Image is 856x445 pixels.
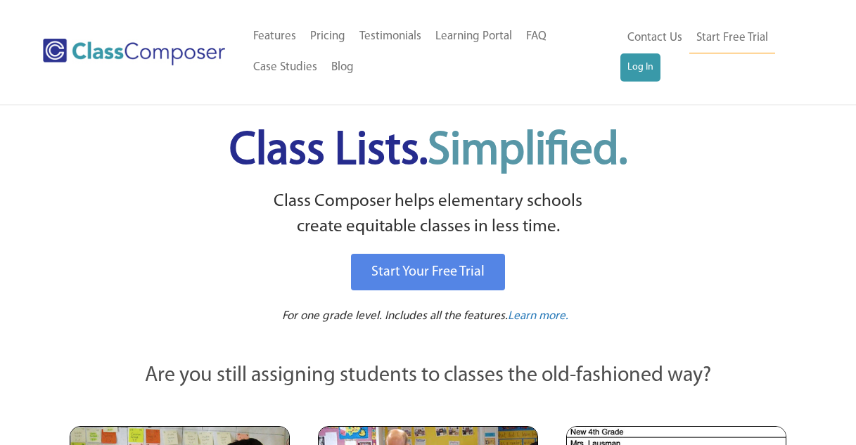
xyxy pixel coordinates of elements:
a: Case Studies [246,52,324,83]
a: Start Your Free Trial [351,254,505,290]
p: Are you still assigning students to classes the old-fashioned way? [70,361,787,392]
span: Simplified. [428,129,627,174]
a: Start Free Trial [689,22,775,54]
a: Contact Us [620,22,689,53]
a: Testimonials [352,21,428,52]
nav: Header Menu [246,21,621,83]
a: Log In [620,53,660,82]
span: Class Lists. [229,129,627,174]
a: Pricing [303,21,352,52]
span: For one grade level. Includes all the features. [282,310,508,322]
img: Class Composer [43,39,225,65]
a: Blog [324,52,361,83]
nav: Header Menu [620,22,803,82]
a: Features [246,21,303,52]
span: Learn more. [508,310,568,322]
a: FAQ [519,21,554,52]
a: Learn more. [508,308,568,325]
span: Start Your Free Trial [371,265,485,279]
p: Class Composer helps elementary schools create equitable classes in less time. [68,189,789,240]
a: Learning Portal [428,21,519,52]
